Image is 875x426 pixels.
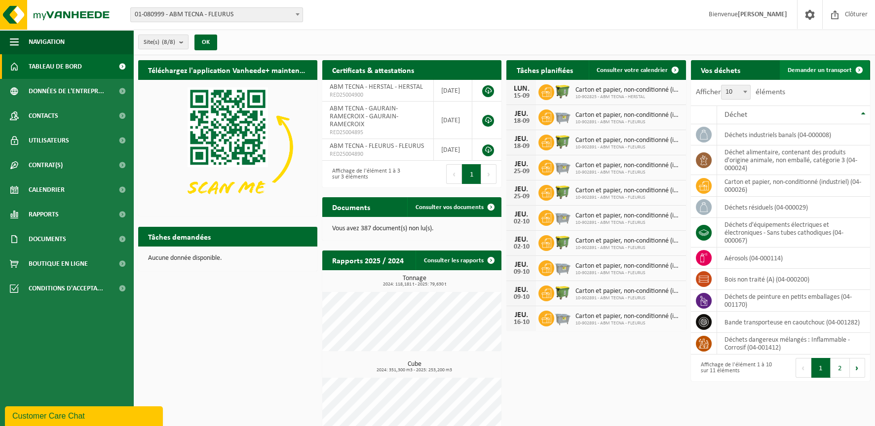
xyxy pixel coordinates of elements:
[717,145,870,175] td: déchet alimentaire, contenant des produits d'origine animale, non emballé, catégorie 3 (04-000024)
[738,11,787,18] strong: [PERSON_NAME]
[575,237,681,245] span: Carton et papier, non-conditionné (industriel)
[575,111,681,119] span: Carton et papier, non-conditionné (industriel)
[511,193,531,200] div: 25-09
[575,287,681,295] span: Carton et papier, non-conditionné (industriel)
[322,250,414,270] h2: Rapports 2025 / 2024
[554,133,571,150] img: WB-1100-HPE-GN-50
[434,80,472,102] td: [DATE]
[330,129,426,137] span: RED25004895
[831,358,850,378] button: 2
[811,358,831,378] button: 1
[575,162,681,170] span: Carton et papier, non-conditionné (industriel)
[597,67,668,73] span: Consulter votre calendrier
[511,319,531,326] div: 16-10
[575,137,681,144] span: Carton et papier, non-conditionné (industriel)
[575,195,681,201] span: 10-902891 - ABM TECNA - FLEURUS
[575,187,681,195] span: Carton et papier, non-conditionné (industriel)
[717,175,870,197] td: carton et papier, non-conditionné (industriel) (04-000026)
[138,227,221,246] h2: Tâches demandées
[780,60,869,80] a: Demander un transport
[575,212,681,220] span: Carton et papier, non-conditionné (industriel)
[194,35,217,50] button: OK
[138,60,317,79] h2: Téléchargez l'application Vanheede+ maintenant!
[511,110,531,118] div: JEU.
[29,104,58,128] span: Contacts
[29,30,65,54] span: Navigation
[511,93,531,100] div: 15-09
[327,163,407,185] div: Affichage de l'élément 1 à 3 sur 3 éléments
[554,209,571,225] img: WB-2500-GAL-GY-01
[575,170,681,176] span: 10-902891 - ABM TECNA - FLEURUS
[511,118,531,125] div: 18-09
[322,60,424,79] h2: Certificats & attestations
[575,262,681,270] span: Carton et papier, non-conditionné (industriel)
[511,261,531,269] div: JEU.
[589,60,685,80] a: Consulter votre calendrier
[575,270,681,276] span: 10-902891 - ABM TECNA - FLEURUS
[554,259,571,276] img: WB-2500-GAL-GY-01
[554,83,571,100] img: WB-1100-HPE-GN-50
[850,358,865,378] button: Next
[5,404,165,426] iframe: chat widget
[332,225,492,232] p: Vous avez 387 document(s) non lu(s).
[29,177,65,202] span: Calendrier
[511,160,531,168] div: JEU.
[575,313,681,320] span: Carton et papier, non-conditionné (industriel)
[511,286,531,294] div: JEU.
[575,320,681,326] span: 10-902891 - ABM TECNA - FLEURUS
[575,94,681,100] span: 10-902825 - ABM TECNA - HERSTAL
[717,218,870,248] td: déchets d'équipements électriques et électroniques - Sans tubes cathodiques (04-000067)
[415,204,483,211] span: Consulter vos documents
[434,139,472,161] td: [DATE]
[511,143,531,150] div: 18-09
[327,361,501,373] h3: Cube
[29,227,66,251] span: Documents
[554,309,571,326] img: WB-2500-GAL-GY-01
[130,7,303,22] span: 01-080999 - ABM TECNA - FLEURUS
[330,150,426,158] span: RED25004890
[724,111,747,119] span: Déchet
[481,164,496,184] button: Next
[29,251,88,276] span: Boutique en ligne
[575,86,681,94] span: Carton et papier, non-conditionné (industriel)
[717,333,870,355] td: déchets dangereux mélangés : Inflammable - Corrosif (04-001412)
[554,234,571,250] img: WB-1100-HPE-GN-50
[554,183,571,200] img: WB-1100-HPE-GN-50
[29,202,59,227] span: Rapports
[717,312,870,333] td: bande transporteuse en caoutchouc (04-001282)
[446,164,462,184] button: Previous
[506,60,582,79] h2: Tâches planifiées
[717,269,870,290] td: bois non traité (A) (04-000200)
[511,236,531,244] div: JEU.
[575,245,681,251] span: 10-902891 - ABM TECNA - FLEURUS
[407,197,500,217] a: Consulter vos documents
[511,85,531,93] div: LUN.
[330,142,424,150] span: ABM TECNA - FLEURUS - FLEURUS
[138,35,189,49] button: Site(s)(8/8)
[29,54,82,79] span: Tableau de bord
[511,294,531,301] div: 09-10
[29,79,104,104] span: Données de l'entrepr...
[138,80,317,214] img: Download de VHEPlus App
[144,35,175,50] span: Site(s)
[788,67,852,73] span: Demander un transport
[148,255,307,262] p: Aucune donnée disponible.
[511,211,531,218] div: JEU.
[29,153,63,177] span: Contrat(s)
[717,124,870,145] td: déchets industriels banals (04-000008)
[330,83,423,91] span: ABM TECNA - HERSTAL - HERSTAL
[554,158,571,175] img: WB-2500-GAL-GY-01
[575,144,681,150] span: 10-902891 - ABM TECNA - FLEURUS
[330,105,398,128] span: ABM TECNA - GAURAIN-RAMECROIX - GAURAIN-RAMECROIX
[717,290,870,312] td: déchets de peinture en petits emballages (04-001170)
[29,128,69,153] span: Utilisateurs
[322,197,380,216] h2: Documents
[511,311,531,319] div: JEU.
[721,85,751,100] span: 10
[717,248,870,269] td: aérosols (04-000114)
[327,368,501,373] span: 2024: 351,300 m3 - 2025: 253,200 m3
[511,135,531,143] div: JEU.
[162,39,175,45] count: (8/8)
[416,250,500,270] a: Consulter les rapports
